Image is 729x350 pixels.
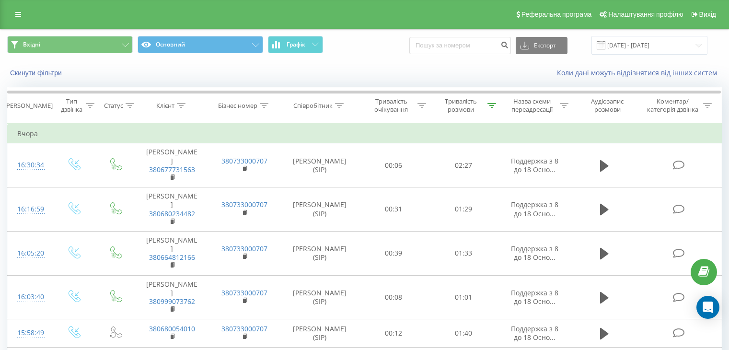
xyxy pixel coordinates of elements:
[359,231,428,275] td: 00:39
[17,156,43,175] div: 16:30:34
[104,102,123,110] div: Статус
[23,41,40,48] span: Вхідні
[507,97,557,114] div: Назва схеми переадресації
[221,288,267,297] a: 380733000707
[281,319,359,347] td: [PERSON_NAME] (SIP)
[221,200,267,209] a: 380733000707
[218,102,257,110] div: Бізнес номер
[17,288,43,306] div: 16:03:40
[511,244,558,262] span: Поддержка з 8 до 18 Осно...
[359,275,428,319] td: 00:08
[359,187,428,232] td: 00:31
[17,324,43,342] div: 15:58:49
[428,275,498,319] td: 01:01
[359,143,428,187] td: 00:06
[136,143,208,187] td: [PERSON_NAME]
[511,156,558,174] span: Поддержка з 8 до 18 Осно...
[149,209,195,218] a: 380680234482
[221,244,267,253] a: 380733000707
[645,97,701,114] div: Коментар/категорія дзвінка
[511,200,558,218] span: Поддержка з 8 до 18 Осно...
[60,97,83,114] div: Тип дзвінка
[156,102,174,110] div: Клієнт
[17,244,43,263] div: 16:05:20
[437,97,485,114] div: Тривалість розмови
[149,297,195,306] a: 380999073762
[557,68,722,77] a: Коли дані можуть відрізнятися вiд інших систем
[7,36,133,53] button: Вхідні
[511,288,558,306] span: Поддержка з 8 до 18 Осно...
[511,324,558,342] span: Поддержка з 8 до 18 Осно...
[149,165,195,174] a: 380677731563
[281,187,359,232] td: [PERSON_NAME] (SIP)
[293,102,333,110] div: Співробітник
[221,156,267,165] a: 380733000707
[281,143,359,187] td: [PERSON_NAME] (SIP)
[17,200,43,219] div: 16:16:59
[136,187,208,232] td: [PERSON_NAME]
[516,37,567,54] button: Експорт
[8,124,722,143] td: Вчора
[579,97,636,114] div: Аудіозапис розмови
[409,37,511,54] input: Пошук за номером
[359,319,428,347] td: 00:12
[368,97,416,114] div: Тривалість очікування
[428,187,498,232] td: 01:29
[221,324,267,333] a: 380733000707
[696,296,719,319] div: Open Intercom Messenger
[281,231,359,275] td: [PERSON_NAME] (SIP)
[428,319,498,347] td: 01:40
[136,275,208,319] td: [PERSON_NAME]
[149,324,195,333] a: 380680054010
[149,253,195,262] a: 380664812166
[608,11,683,18] span: Налаштування профілю
[287,41,305,48] span: Графік
[428,231,498,275] td: 01:33
[268,36,323,53] button: Графік
[4,102,53,110] div: [PERSON_NAME]
[7,69,67,77] button: Скинути фільтри
[428,143,498,187] td: 02:27
[521,11,592,18] span: Реферальна програма
[138,36,263,53] button: Основний
[281,275,359,319] td: [PERSON_NAME] (SIP)
[136,231,208,275] td: [PERSON_NAME]
[699,11,716,18] span: Вихід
